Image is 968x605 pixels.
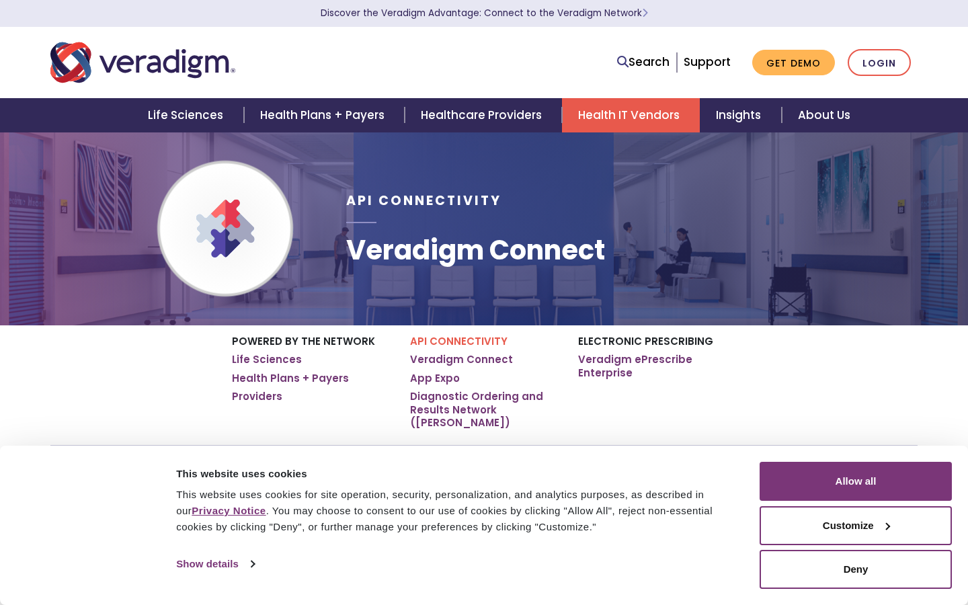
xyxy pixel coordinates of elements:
[192,505,266,516] a: Privacy Notice
[760,550,952,589] button: Deny
[562,98,700,132] a: Health IT Vendors
[760,462,952,501] button: Allow all
[578,353,736,379] a: Veradigm ePrescribe Enterprise
[176,554,254,574] a: Show details
[782,98,866,132] a: About Us
[346,234,605,266] h1: Veradigm Connect
[410,390,558,430] a: Diagnostic Ordering and Results Network ([PERSON_NAME])
[684,54,731,70] a: Support
[50,40,235,85] img: Veradigm logo
[752,50,835,76] a: Get Demo
[176,487,744,535] div: This website uses cookies for site operation, security, personalization, and analytics purposes, ...
[321,7,648,19] a: Discover the Veradigm Advantage: Connect to the Veradigm NetworkLearn More
[410,372,460,385] a: App Expo
[232,353,302,366] a: Life Sciences
[346,192,501,210] span: API Connectivity
[410,353,513,366] a: Veradigm Connect
[617,53,670,71] a: Search
[700,98,781,132] a: Insights
[760,506,952,545] button: Customize
[232,390,282,403] a: Providers
[405,98,562,132] a: Healthcare Providers
[132,98,243,132] a: Life Sciences
[176,466,744,482] div: This website uses cookies
[244,98,405,132] a: Health Plans + Payers
[642,7,648,19] span: Learn More
[232,372,349,385] a: Health Plans + Payers
[848,49,911,77] a: Login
